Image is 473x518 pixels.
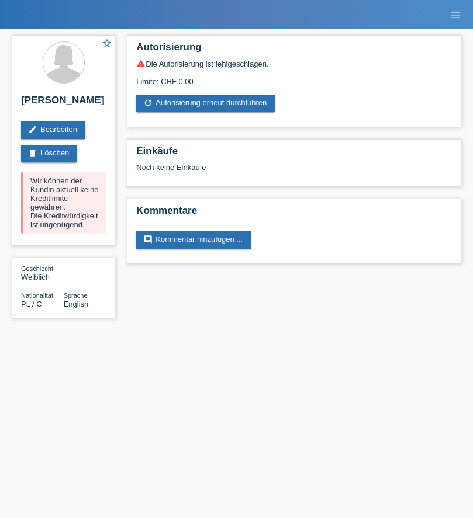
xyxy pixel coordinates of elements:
h2: [PERSON_NAME] [21,95,106,112]
div: Weiblich [21,264,64,281]
div: Die Autorisierung ist fehlgeschlagen. [136,59,452,68]
i: comment [143,235,153,244]
i: warning [136,59,146,68]
a: menu [444,11,467,18]
span: Geschlecht [21,265,53,272]
i: star_border [102,38,112,48]
h2: Autorisierung [136,41,452,59]
span: English [64,300,89,308]
i: delete [28,148,37,158]
div: Noch keine Einkäufe [136,163,452,180]
i: refresh [143,98,153,107]
div: Wir können der Kundin aktuell keine Kreditlimite gewähren. Die Kreditwürdigkeit ist ungenügend. [21,172,106,234]
div: Limite: CHF 0.00 [136,68,452,86]
span: Polen / C / 17.09.2021 [21,300,42,308]
a: editBearbeiten [21,121,85,139]
i: edit [28,125,37,134]
h2: Kommentare [136,205,452,223]
a: refreshAutorisierung erneut durchführen [136,95,275,112]
i: menu [450,9,461,21]
a: star_border [102,38,112,50]
span: Nationalität [21,292,53,299]
h2: Einkäufe [136,145,452,163]
a: commentKommentar hinzufügen ... [136,231,251,249]
span: Sprache [64,292,88,299]
a: deleteLöschen [21,145,77,162]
